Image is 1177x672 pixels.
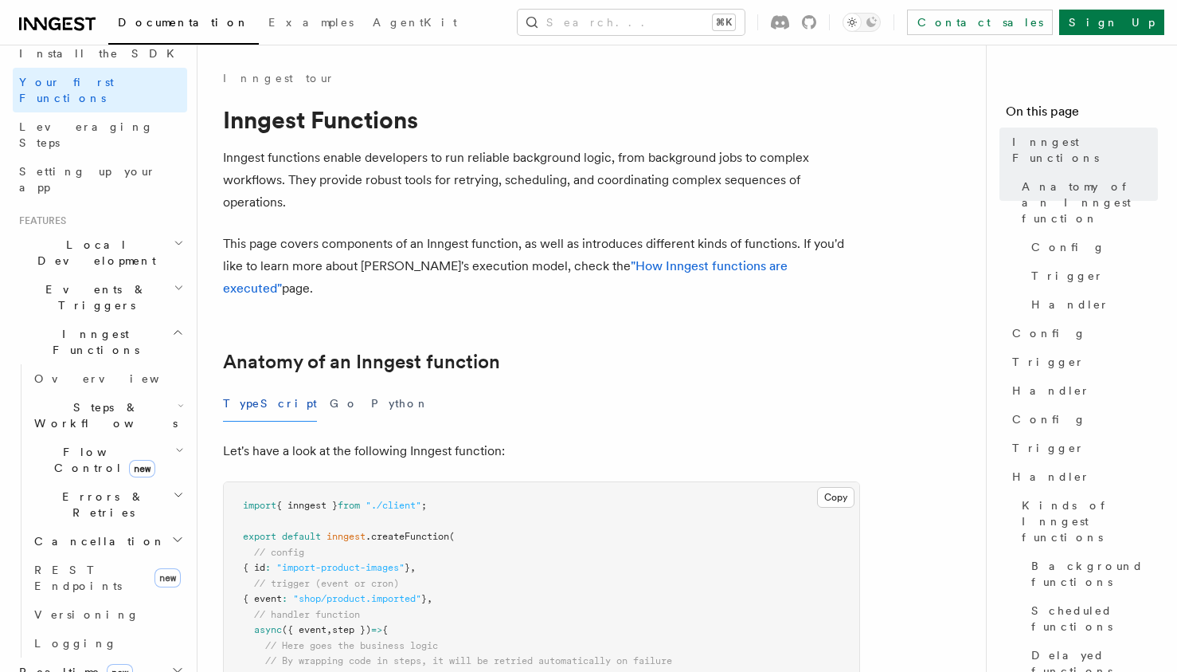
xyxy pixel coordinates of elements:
[13,230,187,275] button: Local Development
[366,531,449,542] span: .createFunction
[28,527,187,556] button: Cancellation
[382,624,388,635] span: {
[1006,319,1158,348] a: Config
[223,386,317,422] button: TypeScript
[363,5,467,43] a: AgentKit
[1025,261,1158,290] a: Trigger
[223,351,500,373] a: Anatomy of an Inngest function
[13,39,187,68] a: Install the SDK
[13,68,187,112] a: Your first Functions
[223,233,860,300] p: This page covers components of an Inngest function, as well as introduces different kinds of func...
[410,562,416,573] span: ,
[19,165,156,194] span: Setting up your app
[282,531,321,542] span: default
[13,157,187,202] a: Setting up your app
[243,562,265,573] span: { id
[1006,376,1158,405] a: Handler
[1022,497,1158,545] span: Kinds of Inngest functions
[1025,552,1158,596] a: Background functions
[265,562,271,573] span: :
[1006,128,1158,172] a: Inngest Functions
[28,600,187,629] a: Versioning
[223,440,860,462] p: Let's have a look at the following Inngest function:
[254,609,360,620] span: // handler function
[338,500,360,511] span: from
[108,5,259,45] a: Documentation
[907,10,1053,35] a: Contact sales
[13,326,172,358] span: Inngest Functions
[1006,102,1158,128] h4: On this page
[129,460,155,477] span: new
[1015,172,1158,233] a: Anatomy of an Inngest function
[28,364,187,393] a: Overview
[13,275,187,320] button: Events & Triggers
[1025,233,1158,261] a: Config
[1006,434,1158,462] a: Trigger
[817,487,854,508] button: Copy
[1006,348,1158,376] a: Trigger
[13,214,66,227] span: Features
[19,120,154,149] span: Leveraging Steps
[1025,290,1158,319] a: Handler
[1031,603,1158,635] span: Scheduled functions
[1059,10,1164,35] a: Sign Up
[28,489,173,521] span: Errors & Retries
[243,500,276,511] span: import
[330,386,358,422] button: Go
[118,16,249,29] span: Documentation
[843,13,881,32] button: Toggle dark mode
[1012,411,1086,427] span: Config
[13,281,174,313] span: Events & Triggers
[265,640,438,651] span: // Here goes the business logic
[28,438,187,482] button: Flow Controlnew
[28,444,175,476] span: Flow Control
[1012,440,1085,456] span: Trigger
[327,624,332,635] span: ,
[1012,325,1086,341] span: Config
[282,593,287,604] span: :
[421,500,427,511] span: ;
[19,47,184,60] span: Install the SDK
[223,147,860,214] p: Inngest functions enable developers to run reliable background logic, from background jobs to com...
[405,562,410,573] span: }
[371,624,382,635] span: =>
[1006,462,1158,491] a: Handler
[28,393,187,438] button: Steps & Workflows
[34,372,198,385] span: Overview
[28,482,187,527] button: Errors & Retries
[34,637,117,650] span: Logging
[13,364,187,658] div: Inngest Functions
[265,655,672,666] span: // By wrapping code in steps, it will be retried automatically on failure
[1025,596,1158,641] a: Scheduled functions
[1022,179,1158,226] span: Anatomy of an Inngest function
[268,16,354,29] span: Examples
[154,568,181,588] span: new
[1031,268,1104,284] span: Trigger
[276,500,338,511] span: { inngest }
[259,5,363,43] a: Examples
[421,593,427,604] span: }
[713,14,735,30] kbd: ⌘K
[13,112,187,157] a: Leveraging Steps
[373,16,457,29] span: AgentKit
[254,578,399,589] span: // trigger (event or cron)
[1031,297,1109,312] span: Handler
[276,562,405,573] span: "import-product-images"
[243,531,276,542] span: export
[19,76,114,104] span: Your first Functions
[1012,134,1158,166] span: Inngest Functions
[28,399,178,431] span: Steps & Workflows
[13,237,174,269] span: Local Development
[254,547,304,558] span: // config
[371,386,429,422] button: Python
[293,593,421,604] span: "shop/product.imported"
[1012,469,1090,485] span: Handler
[28,556,187,600] a: REST Endpointsnew
[34,608,139,621] span: Versioning
[223,105,860,134] h1: Inngest Functions
[1006,405,1158,434] a: Config
[1012,383,1090,399] span: Handler
[28,629,187,658] a: Logging
[1015,491,1158,552] a: Kinds of Inngest functions
[427,593,432,604] span: ,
